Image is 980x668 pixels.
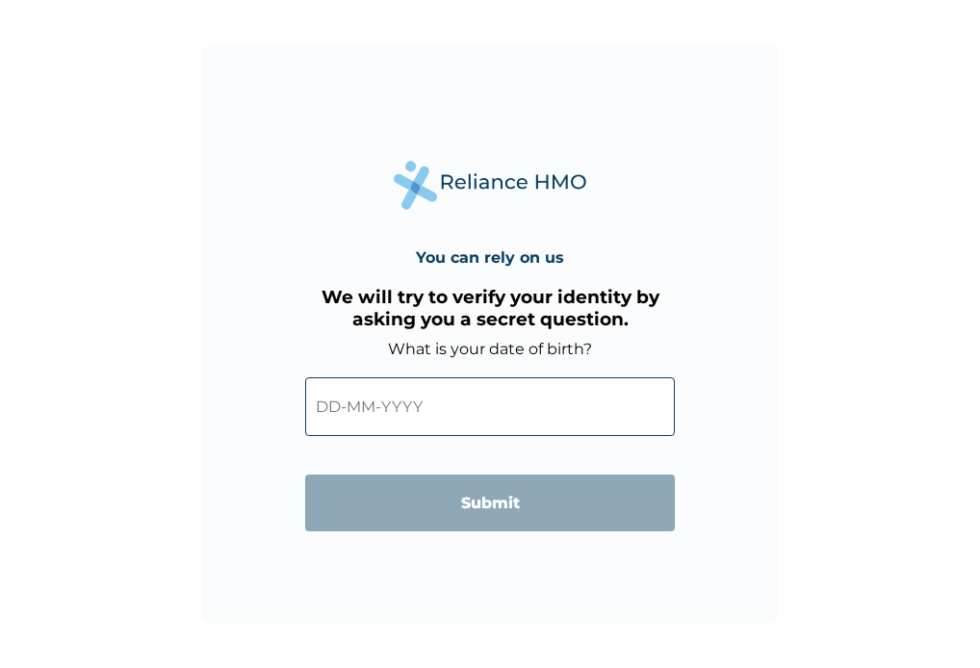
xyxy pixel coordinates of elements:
h3: We will try to verify your identity by asking you a secret question. [305,286,675,330]
img: Reliance Health's Logo [394,161,586,210]
h4: You can rely on us [416,248,564,267]
input: Submit [305,475,675,531]
label: What is your date of birth? [388,340,592,358]
input: DD-MM-YYYY [305,377,675,436]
